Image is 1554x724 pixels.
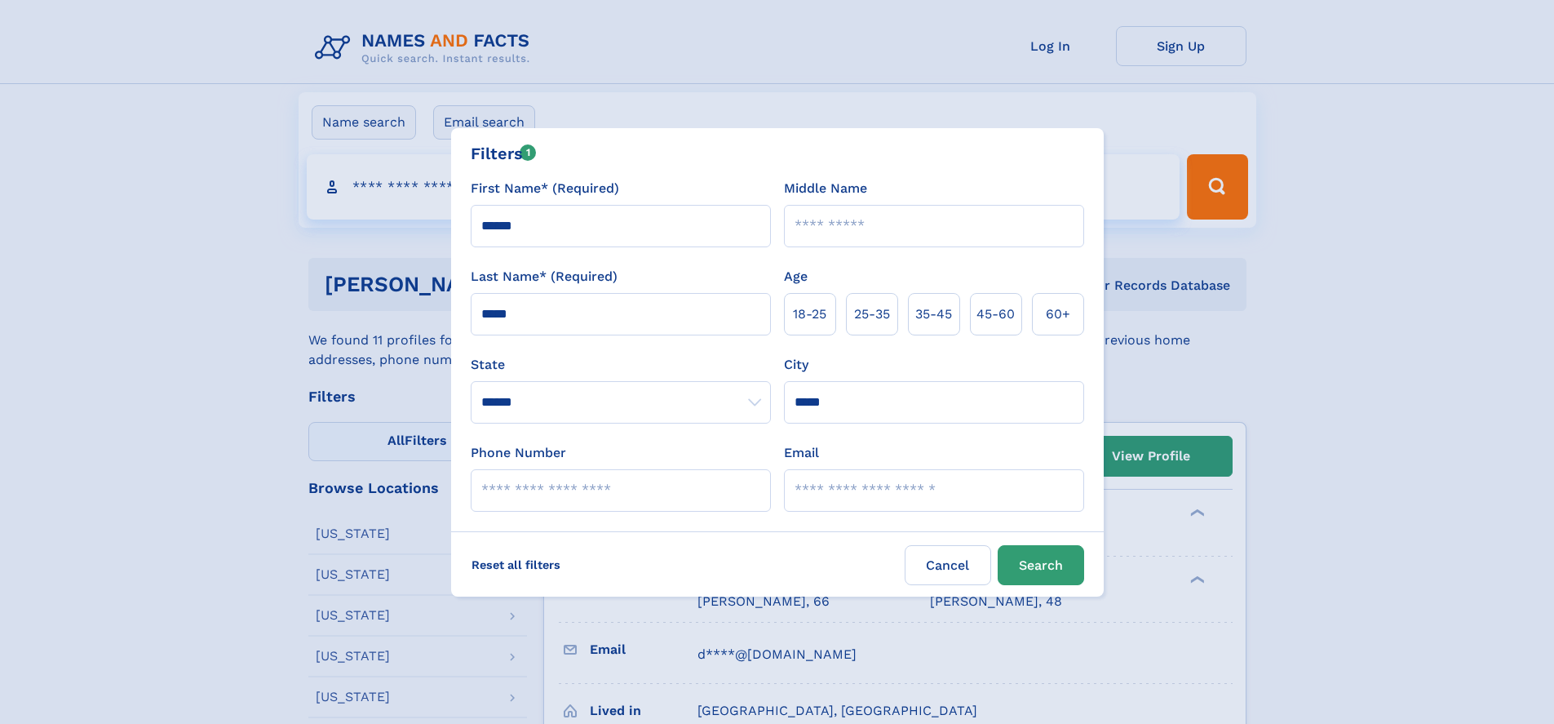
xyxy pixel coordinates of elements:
[471,355,771,375] label: State
[793,304,826,324] span: 18‑25
[784,355,808,375] label: City
[854,304,890,324] span: 25‑35
[905,545,991,585] label: Cancel
[784,443,819,463] label: Email
[471,443,566,463] label: Phone Number
[784,179,867,198] label: Middle Name
[461,545,571,584] label: Reset all filters
[471,179,619,198] label: First Name* (Required)
[471,141,537,166] div: Filters
[998,545,1084,585] button: Search
[915,304,952,324] span: 35‑45
[976,304,1015,324] span: 45‑60
[471,267,618,286] label: Last Name* (Required)
[784,267,808,286] label: Age
[1046,304,1070,324] span: 60+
